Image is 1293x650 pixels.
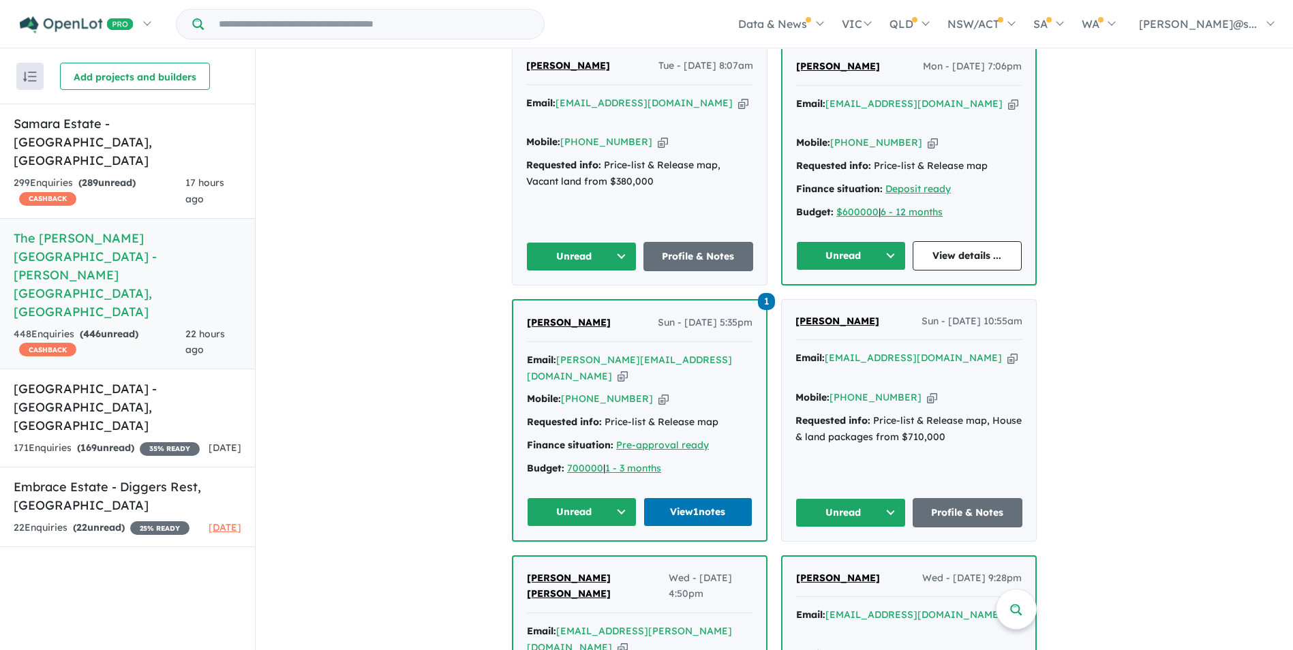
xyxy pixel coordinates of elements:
input: Try estate name, suburb, builder or developer [207,10,541,39]
a: 1 - 3 months [605,462,661,474]
button: Unread [795,498,906,527]
span: 1 [758,293,775,310]
button: Unread [796,241,906,270]
a: [PERSON_NAME] [796,59,880,75]
strong: Requested info: [527,416,602,428]
strong: Finance situation: [527,439,613,451]
span: CASHBACK [19,343,76,356]
a: [PERSON_NAME] [796,570,880,587]
a: Profile & Notes [643,242,754,271]
button: Copy [927,390,937,405]
button: Copy [1008,97,1018,111]
strong: ( unread) [77,442,134,454]
strong: Mobile: [526,136,560,148]
strong: Requested info: [526,159,601,171]
strong: Budget: [527,462,564,474]
span: [PERSON_NAME] [796,572,880,584]
div: | [527,461,752,477]
span: Wed - [DATE] 9:28pm [922,570,1022,587]
span: Mon - [DATE] 7:06pm [923,59,1022,75]
span: [PERSON_NAME] [527,316,611,328]
h5: Embrace Estate - Diggers Rest , [GEOGRAPHIC_DATA] [14,478,241,514]
a: 6 - 12 months [881,206,943,218]
span: 289 [82,176,98,189]
img: sort.svg [23,72,37,82]
button: Unread [526,242,637,271]
strong: ( unread) [73,521,125,533]
strong: Finance situation: [796,183,883,195]
strong: Budget: [796,206,834,218]
a: [PERSON_NAME] [PERSON_NAME] [527,570,669,603]
a: [PERSON_NAME] [526,58,610,74]
a: Deposit ready [885,183,951,195]
a: [PERSON_NAME] [527,315,611,331]
div: Price-list & Release map, Vacant land from $380,000 [526,157,753,190]
div: | [796,204,1022,221]
strong: Mobile: [795,391,830,403]
span: 446 [83,328,101,340]
button: Copy [618,369,628,384]
strong: ( unread) [80,328,138,340]
div: 22 Enquir ies [14,520,189,536]
span: Sun - [DATE] 10:55am [922,313,1022,330]
a: [PERSON_NAME][EMAIL_ADDRESS][DOMAIN_NAME] [527,354,732,382]
strong: Requested info: [796,159,871,172]
strong: ( unread) [78,176,136,189]
span: [PERSON_NAME] [526,59,610,72]
span: [DATE] [209,442,241,454]
span: CASHBACK [19,192,76,206]
span: 17 hours ago [185,176,224,205]
strong: Email: [526,97,556,109]
span: [PERSON_NAME]@s... [1139,17,1257,31]
span: [PERSON_NAME] [PERSON_NAME] [527,572,611,600]
u: $600000 [836,206,879,218]
h5: The [PERSON_NAME][GEOGRAPHIC_DATA] - [PERSON_NAME][GEOGRAPHIC_DATA] , [GEOGRAPHIC_DATA] [14,229,241,321]
a: [EMAIL_ADDRESS][DOMAIN_NAME] [825,352,1002,364]
a: [PHONE_NUMBER] [830,136,922,149]
button: Copy [1007,351,1018,365]
a: [EMAIL_ADDRESS][DOMAIN_NAME] [825,608,1003,621]
strong: Email: [796,608,825,621]
strong: Email: [527,354,556,366]
div: Price-list & Release map, House & land packages from $710,000 [795,413,1022,446]
a: Pre-approval ready [616,439,709,451]
span: 35 % READY [140,442,200,456]
a: [EMAIL_ADDRESS][DOMAIN_NAME] [825,97,1003,110]
button: Copy [738,96,748,110]
div: 171 Enquir ies [14,440,200,456]
div: Price-list & Release map [527,414,752,431]
a: 1 [758,292,775,310]
a: [EMAIL_ADDRESS][DOMAIN_NAME] [556,97,733,109]
span: 22 [76,521,87,533]
strong: Requested info: [795,414,870,427]
span: Wed - [DATE] 4:50pm [669,570,752,603]
a: [PHONE_NUMBER] [830,391,922,403]
strong: Email: [527,625,556,637]
span: Sun - [DATE] 5:35pm [658,315,752,331]
button: Copy [928,136,938,150]
button: Add projects and builders [60,63,210,90]
span: 169 [80,442,97,454]
a: 700000 [567,462,603,474]
strong: Email: [796,97,825,110]
span: [PERSON_NAME] [796,60,880,72]
div: 299 Enquir ies [14,175,185,208]
h5: Samara Estate - [GEOGRAPHIC_DATA] , [GEOGRAPHIC_DATA] [14,114,241,170]
img: Openlot PRO Logo White [20,16,134,33]
div: Price-list & Release map [796,158,1022,174]
a: View1notes [643,497,753,527]
button: Unread [527,497,637,527]
span: Tue - [DATE] 8:07am [658,58,753,74]
a: View details ... [913,241,1022,270]
span: 25 % READY [130,521,189,535]
div: 448 Enquir ies [14,326,185,359]
strong: Mobile: [796,136,830,149]
span: [DATE] [209,521,241,533]
button: Copy [658,392,669,406]
span: [PERSON_NAME] [795,315,879,327]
